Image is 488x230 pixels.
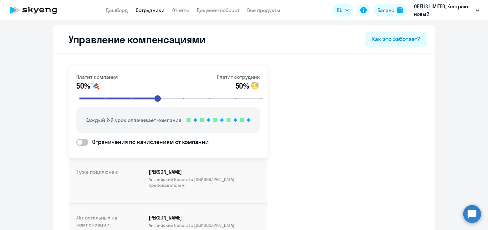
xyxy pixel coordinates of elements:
button: Балансbalance [374,4,407,17]
h2: Управление компенсациями [61,33,206,46]
span: RU [337,6,342,14]
p: OBELIS LIMITED, Контракт новый [414,3,473,18]
p: Платит компания [76,73,118,81]
p: Каждый 2-й урок оплачивает компания [85,116,181,124]
div: Баланс [377,6,394,14]
h4: 1 уже подключен: [76,168,127,193]
a: Отчеты [172,7,189,13]
button: OBELIS LIMITED, Контракт новый [411,3,483,18]
img: smile [250,81,260,91]
button: Как это работает? [365,32,427,47]
a: Дашборд [106,7,128,13]
div: Как это работает? [372,35,420,43]
a: Документооборот [197,7,240,13]
button: RU [332,4,353,17]
img: balance [397,7,403,13]
a: Сотрудники [136,7,165,13]
span: Ограничения по начислениям от компании [88,138,209,146]
p: Платит сотрудник [217,73,260,81]
a: Все продукты [247,7,280,13]
span: 50% [235,81,249,91]
img: smile [91,81,101,91]
span: 50% [76,81,90,91]
p: [PERSON_NAME] [149,168,260,188]
span: Английский General с [DEMOGRAPHIC_DATA] преподавателем [149,177,260,188]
